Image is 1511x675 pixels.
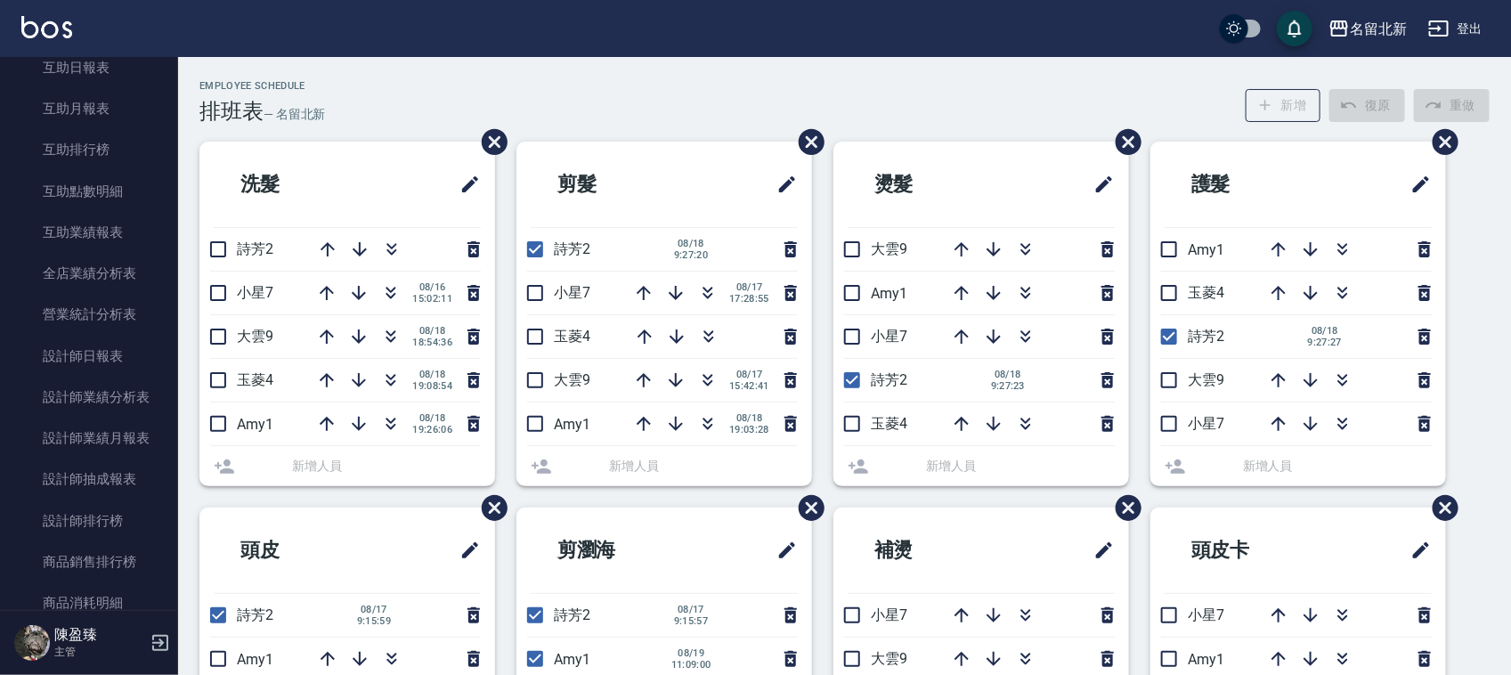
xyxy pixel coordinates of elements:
[988,380,1028,392] span: 9:27:23
[871,606,907,623] span: 小星7
[237,371,273,388] span: 玉菱4
[199,80,326,92] h2: Employee Schedule
[7,377,171,418] a: 設計師業績分析表
[848,518,1011,582] h2: 補燙
[671,659,711,671] span: 11:09:00
[1305,325,1344,337] span: 08/18
[671,647,711,659] span: 08/19
[871,650,907,667] span: 大雲9
[871,371,907,388] span: 詩芳2
[14,625,50,661] img: Person
[412,325,452,337] span: 08/18
[671,238,711,249] span: 08/18
[988,369,1028,380] span: 08/18
[871,328,907,345] span: 小星7
[237,416,273,433] span: Amy1
[214,518,378,582] h2: 頭皮
[412,337,452,348] span: 18:54:36
[1102,116,1144,168] span: 刪除班表
[531,518,704,582] h2: 剪瀏海
[1165,518,1338,582] h2: 頭皮卡
[1188,606,1224,623] span: 小星7
[554,240,590,257] span: 詩芳2
[412,412,452,424] span: 08/18
[412,293,452,305] span: 15:02:11
[1188,241,1224,258] span: Amy1
[848,152,1011,216] h2: 燙髮
[1419,482,1461,534] span: 刪除班表
[729,380,769,392] span: 15:42:41
[729,369,769,380] span: 08/17
[264,105,326,124] h6: — 名留北新
[729,424,769,435] span: 19:03:28
[531,152,695,216] h2: 剪髮
[1277,11,1312,46] button: save
[412,369,452,380] span: 08/18
[671,249,711,261] span: 9:27:20
[7,212,171,253] a: 互助業績報表
[871,415,907,432] span: 玉菱4
[1419,116,1461,168] span: 刪除班表
[7,171,171,212] a: 互助點數明細
[237,328,273,345] span: 大雲9
[214,152,378,216] h2: 洗髮
[1188,371,1224,388] span: 大雲9
[237,606,273,623] span: 詩芳2
[1421,12,1490,45] button: 登出
[7,541,171,582] a: 商品銷售排行榜
[7,459,171,500] a: 設計師抽成報表
[729,412,769,424] span: 08/18
[412,281,452,293] span: 08/16
[785,482,827,534] span: 刪除班表
[7,336,171,377] a: 設計師日報表
[766,163,798,206] span: 修改班表的標題
[237,240,273,257] span: 詩芳2
[871,285,907,302] span: Amy1
[671,615,711,627] span: 9:15:57
[7,418,171,459] a: 設計師業績月報表
[1165,152,1328,216] h2: 護髮
[1188,651,1224,668] span: Amy1
[468,482,510,534] span: 刪除班表
[1188,415,1224,432] span: 小星7
[7,500,171,541] a: 設計師排行榜
[1188,328,1224,345] span: 詩芳2
[785,116,827,168] span: 刪除班表
[766,529,798,572] span: 修改班表的標題
[554,416,590,433] span: Amy1
[1400,529,1432,572] span: 修改班表的標題
[1083,163,1115,206] span: 修改班表的標題
[7,582,171,623] a: 商品消耗明細
[7,294,171,335] a: 營業統計分析表
[1102,482,1144,534] span: 刪除班表
[554,371,590,388] span: 大雲9
[412,424,452,435] span: 19:26:06
[354,604,394,615] span: 08/17
[1321,11,1414,47] button: 名留北新
[7,47,171,88] a: 互助日報表
[237,284,273,301] span: 小星7
[54,626,145,644] h5: 陳盈臻
[237,651,273,668] span: Amy1
[554,606,590,623] span: 詩芳2
[1305,337,1344,348] span: 9:27:27
[1400,163,1432,206] span: 修改班表的標題
[554,328,590,345] span: 玉菱4
[729,281,769,293] span: 08/17
[554,651,590,668] span: Amy1
[468,116,510,168] span: 刪除班表
[354,615,394,627] span: 9:15:59
[671,604,711,615] span: 08/17
[7,129,171,170] a: 互助排行榜
[1083,529,1115,572] span: 修改班表的標題
[449,529,481,572] span: 修改班表的標題
[412,380,452,392] span: 19:08:54
[554,284,590,301] span: 小星7
[7,88,171,129] a: 互助月報表
[54,644,145,660] p: 主管
[1188,284,1224,301] span: 玉菱4
[871,240,907,257] span: 大雲9
[21,16,72,38] img: Logo
[199,99,264,124] h3: 排班表
[7,253,171,294] a: 全店業績分析表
